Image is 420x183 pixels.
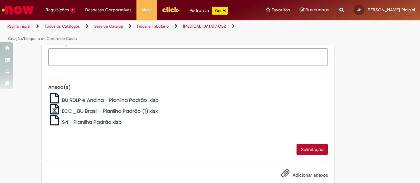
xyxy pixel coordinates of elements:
button: Solicitação [297,144,328,155]
span: [PERSON_NAME] Picinini [366,7,415,13]
span: Requisições [46,7,69,13]
span: 1 [70,8,75,13]
a: Todos os Catálogos [45,24,80,29]
h5: Anexo(s) [48,85,328,90]
span: ECC_ BU Brasil - Planilha Padrão (1).xlsx [62,107,158,114]
p: +GenAi [212,7,228,15]
span: S4 - Planilha Padrão.xlsb [62,118,122,125]
img: ServiceNow [1,3,35,17]
a: BU RDLP e Andina - Planilha Padrão .xlsb [48,96,159,103]
span: Descrição [51,40,74,46]
span: Favoritos [272,7,290,13]
a: Fiscal e Tributário [137,24,169,29]
span: Adicionar anexos [293,172,328,178]
span: BU RDLP e Andina - Planilha Padrão .xlsb [62,96,159,103]
a: Rascunhos [300,7,329,13]
a: Criação/bloqueio de Centro de Custo [8,36,77,41]
span: Despesas Corporativas [85,7,131,13]
span: More [141,7,152,13]
button: Adicionar anexos [279,167,291,182]
a: S4 - Planilha Padrão.xlsb [48,118,122,125]
ul: Trilhas de página [5,20,275,45]
a: Página inicial [7,24,30,29]
span: Rascunhos [306,7,329,13]
img: click_logo_yellow_360x200.png [162,5,180,15]
a: ECC_ BU Brasil - Planilha Padrão (1).xlsx [48,107,158,114]
div: Padroniza [190,7,228,15]
a: [MEDICAL_DATA] / OBZ [183,24,226,29]
textarea: Descrição [48,48,328,66]
a: Service Catalog [94,24,123,29]
span: JP [357,8,361,12]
